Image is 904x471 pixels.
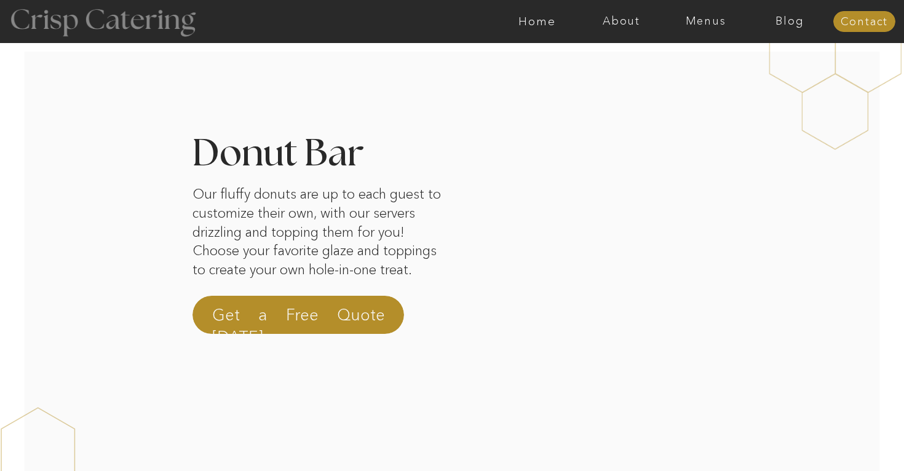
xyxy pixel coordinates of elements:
[192,136,471,168] h2: Donut Bar
[748,15,832,28] a: Blog
[664,15,748,28] a: Menus
[192,185,452,282] p: Our fluffy donuts are up to each guest to customize their own, with our servers drizzling and top...
[495,15,579,28] a: Home
[579,15,664,28] a: About
[212,304,385,333] a: Get a Free Quote [DATE]
[833,16,895,28] a: Contact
